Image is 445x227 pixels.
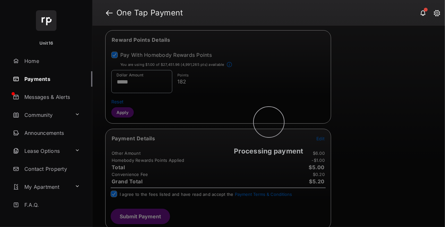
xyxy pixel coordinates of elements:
a: F.A.Q. [10,197,92,213]
strong: One Tap Payment [116,9,183,17]
span: Processing payment [234,147,303,155]
a: Payments [10,71,92,87]
p: Unit16 [39,40,53,47]
a: My Apartment [10,179,72,195]
a: Lease Options [10,143,72,159]
a: Community [10,107,72,123]
img: svg+xml;base64,PHN2ZyB4bWxucz0iaHR0cDovL3d3dy53My5vcmcvMjAwMC9zdmciIHdpZHRoPSI2NCIgaGVpZ2h0PSI2NC... [36,10,56,31]
a: Home [10,53,92,69]
a: Contact Property [10,161,92,177]
a: Messages & Alerts [10,89,92,105]
a: Announcements [10,125,92,141]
